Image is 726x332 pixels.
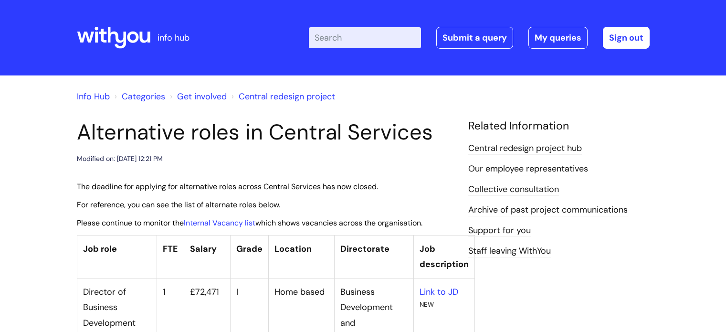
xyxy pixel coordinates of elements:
h1: Alternative roles in Central Services [77,119,454,145]
a: Submit a query [436,27,513,49]
a: Our employee representatives [468,163,588,175]
span: The deadline for applying for alternative roles across Central Services has now closed. [77,182,378,192]
th: Directorate [334,236,413,278]
th: Salary [184,236,230,278]
li: Solution home [112,89,165,104]
a: My queries [528,27,588,49]
div: Modified on: [DATE] 12:21 PM [77,153,163,165]
p: info hub [158,30,189,45]
h4: Related Information [468,119,650,133]
a: Central redesign project hub [468,142,582,155]
a: Info Hub [77,91,110,102]
a: Archive of past project communications [468,204,628,216]
a: Staff leaving WithYou [468,245,551,257]
th: FTE [157,236,184,278]
a: Get involved [177,91,227,102]
a: Categories [122,91,165,102]
li: Central redesign project [229,89,335,104]
div: | - [309,27,650,49]
input: Search [309,27,421,48]
th: Grade [230,236,268,278]
a: Support for you [468,225,531,237]
a: Central redesign project [239,91,335,102]
th: Job description [413,236,474,278]
li: Get involved [168,89,227,104]
a: Internal Vacancy list [184,218,255,228]
span: For reference, you can see the list of alternate roles below. [77,200,280,210]
a: Collective consultation [468,183,559,196]
span: Please continue to monitor the which shows vacancies across the organisation. [77,218,422,228]
th: Location [268,236,334,278]
sup: NEW [420,300,434,309]
a: Link to JD [420,286,458,298]
th: Job role [77,236,157,278]
a: Sign out [603,27,650,49]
